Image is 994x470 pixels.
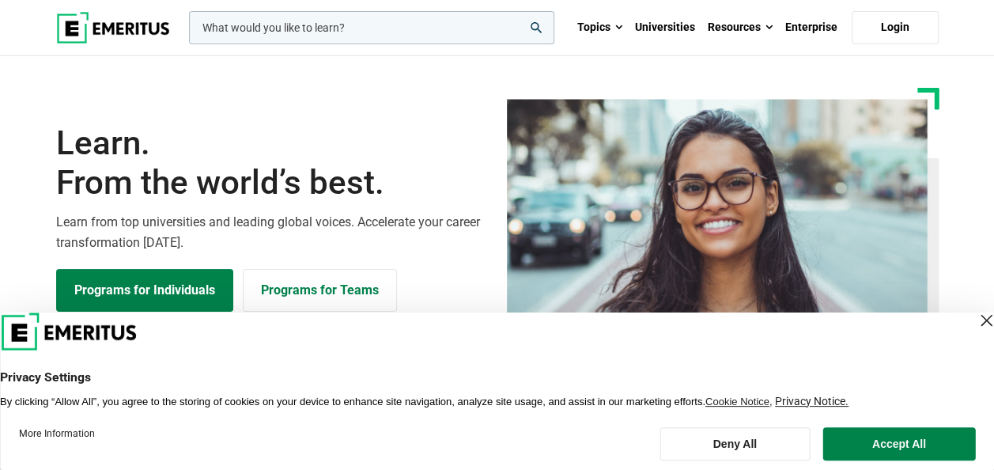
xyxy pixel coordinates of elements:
[852,11,939,44] a: Login
[507,99,928,347] img: Learn from the world's best
[243,269,397,312] a: Explore for Business
[56,269,233,312] a: Explore Programs
[56,163,488,203] span: From the world’s best.
[56,212,488,252] p: Learn from top universities and leading global voices. Accelerate your career transformation [DATE].
[56,123,488,203] h1: Learn.
[189,11,554,44] input: woocommerce-product-search-field-0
